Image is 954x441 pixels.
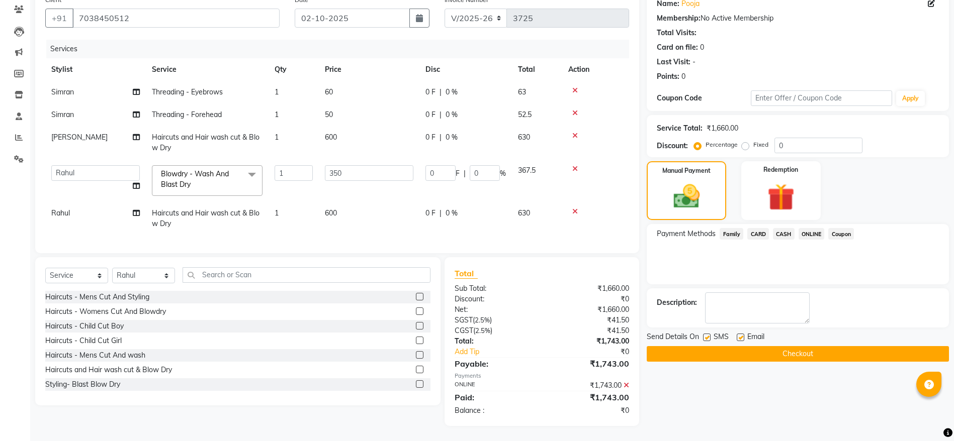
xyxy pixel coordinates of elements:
[152,87,223,96] span: Threading - Eyebrows
[662,166,711,175] label: Manual Payment
[542,315,637,325] div: ₹41.50
[319,58,419,81] th: Price
[657,13,701,24] div: Membership:
[455,268,478,279] span: Total
[542,358,637,370] div: ₹1,743.00
[45,292,149,302] div: Haircuts - Mens Cut And Styling
[275,110,279,119] span: 1
[152,133,259,152] span: Haircuts and Hair wash cut & Blow Dry
[799,228,825,240] span: ONLINE
[512,58,562,81] th: Total
[542,304,637,315] div: ₹1,660.00
[51,208,70,217] span: Rahul
[45,365,172,375] div: Haircuts and Hair wash cut & Blow Dry
[72,9,280,28] input: Search by Name/Mobile/Email/Code
[751,90,892,106] input: Enter Offer / Coupon Code
[475,316,490,324] span: 2.5%
[542,283,637,294] div: ₹1,660.00
[518,87,526,96] span: 63
[425,132,436,143] span: 0 F
[325,87,333,96] span: 60
[191,180,195,189] a: x
[275,87,279,96] span: 1
[161,169,229,189] span: Blowdry - Wash And Blast Dry
[45,9,73,28] button: +91
[440,87,442,97] span: |
[269,58,319,81] th: Qty
[518,166,536,175] span: 367.5
[714,332,729,344] span: SMS
[440,132,442,143] span: |
[657,13,939,24] div: No Active Membership
[45,379,120,390] div: Styling- Blast Blow Dry
[46,40,637,58] div: Services
[325,110,333,119] span: 50
[152,110,222,119] span: Threading - Forehead
[542,336,637,347] div: ₹1,743.00
[45,336,122,346] div: Haircuts - Child Cut Girl
[657,229,716,239] span: Payment Methods
[896,91,925,106] button: Apply
[665,181,708,211] img: _cash.svg
[657,297,697,308] div: Description:
[275,133,279,142] span: 1
[447,358,542,370] div: Payable:
[657,28,697,38] div: Total Visits:
[447,325,542,336] div: ( )
[475,326,490,335] span: 2.5%
[657,57,690,67] div: Last Visit:
[45,306,166,317] div: Haircuts - Womens Cut And Blowdry
[542,325,637,336] div: ₹41.50
[747,228,769,240] span: CARD
[657,93,751,103] div: Coupon Code
[500,168,506,179] span: %
[45,321,124,332] div: Haircuts - Child Cut Boy
[325,133,337,142] span: 600
[45,350,145,361] div: Haircuts - Mens Cut And wash
[518,208,530,217] span: 630
[51,87,74,96] span: Simran
[455,372,629,380] div: Payments
[542,405,637,416] div: ₹0
[542,380,637,391] div: ₹1,743.00
[700,42,704,53] div: 0
[45,58,146,81] th: Stylist
[447,315,542,325] div: ( )
[455,326,473,335] span: CGST
[51,133,108,142] span: [PERSON_NAME]
[51,110,74,119] span: Simran
[446,132,458,143] span: 0 %
[447,336,542,347] div: Total:
[440,208,442,218] span: |
[759,180,803,214] img: _gift.svg
[707,123,738,134] div: ₹1,660.00
[518,110,532,119] span: 52.5
[518,133,530,142] span: 630
[542,294,637,304] div: ₹0
[146,58,269,81] th: Service
[447,304,542,315] div: Net:
[447,405,542,416] div: Balance :
[425,208,436,218] span: 0 F
[773,228,795,240] span: CASH
[657,42,698,53] div: Card on file:
[275,208,279,217] span: 1
[152,208,259,228] span: Haircuts and Hair wash cut & Blow Dry
[681,71,685,82] div: 0
[447,391,542,403] div: Paid:
[657,123,703,134] div: Service Total:
[562,58,629,81] th: Action
[447,283,542,294] div: Sub Total:
[446,87,458,97] span: 0 %
[647,332,699,344] span: Send Details On
[325,208,337,217] span: 600
[747,332,764,344] span: Email
[425,87,436,97] span: 0 F
[447,380,542,391] div: ONLINE
[542,391,637,403] div: ₹1,743.00
[425,109,436,120] span: 0 F
[456,168,460,179] span: F
[720,228,743,240] span: Family
[753,140,768,149] label: Fixed
[706,140,738,149] label: Percentage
